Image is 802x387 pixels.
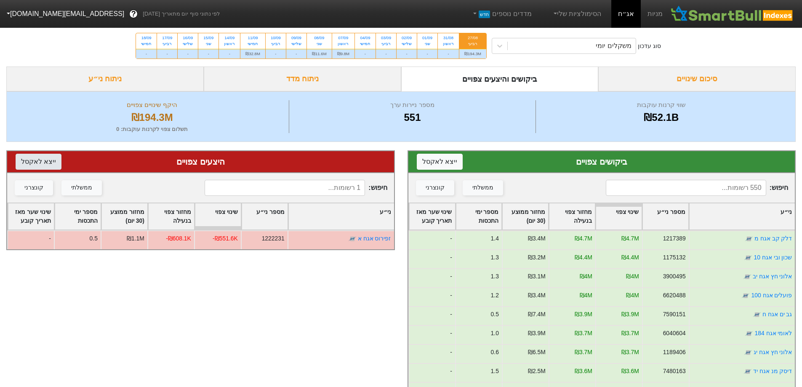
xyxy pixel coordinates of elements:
div: 10/09 [271,35,281,41]
div: - [157,49,177,59]
div: 1.4 [490,234,498,243]
div: 01/09 [422,35,432,41]
div: 14/09 [224,35,235,41]
div: ביקושים צפויים [417,155,787,168]
div: Toggle SortBy [456,203,502,230]
div: שני [422,41,432,47]
button: ייצא לאקסל [16,154,61,170]
div: ₪4.7M [574,234,592,243]
div: -₪551.6K [213,234,238,243]
div: Toggle SortBy [642,203,688,230]
div: ראשון [443,41,454,47]
div: ₪3.4M [528,234,545,243]
div: חמישי [141,41,152,47]
div: 7590151 [663,310,685,319]
div: - [408,306,455,325]
a: זפירוס אגח א [358,235,391,242]
a: דיסק מנ אגח יד [753,368,792,374]
div: ₪3.6M [621,367,639,376]
span: חדש [479,11,490,18]
img: tase link [743,272,751,281]
div: 1.5 [490,367,498,376]
div: - [286,49,306,59]
div: חמישי [245,41,260,47]
div: היקף שינויים צפויים [17,100,287,110]
div: 7480163 [663,367,685,376]
img: tase link [745,329,753,338]
div: ₪3.7M [574,348,592,357]
div: ראשון [224,41,235,47]
img: tase link [348,235,357,243]
div: ₪1.1M [127,234,144,243]
div: ₪3.7M [574,329,592,338]
div: Toggle SortBy [409,203,455,230]
div: Toggle SortBy [689,203,795,230]
div: ₪3.7M [621,329,639,338]
div: ₪194.3M [459,49,486,59]
div: ₪3.1M [528,272,545,281]
div: 1.3 [490,253,498,262]
div: - [408,230,455,249]
div: ראשון [337,41,349,47]
input: 550 רשומות... [606,180,766,196]
div: שווי קרנות עוקבות [538,100,785,110]
img: tase link [744,235,753,243]
div: 11/09 [245,35,260,41]
input: 1 רשומות... [205,180,365,196]
div: Toggle SortBy [55,203,101,230]
div: היצעים צפויים [16,155,386,168]
div: 3900495 [663,272,685,281]
div: 0.5 [490,310,498,319]
div: ₪4M [626,272,639,281]
div: ₪3.7M [621,348,639,357]
div: רביעי [464,41,481,47]
div: ₪4.4M [621,253,639,262]
div: ₪3.9M [574,310,592,319]
div: ממשלתי [71,183,92,192]
div: 16/09 [183,35,193,41]
div: 09/09 [291,35,301,41]
img: tase link [743,367,751,376]
div: חמישי [360,41,370,47]
div: - [355,49,376,59]
button: ממשלתי [463,180,503,195]
div: Toggle SortBy [288,203,394,230]
div: ₪4M [579,272,592,281]
span: חיפוש : [205,180,387,196]
div: ₪6.5M [528,348,545,357]
div: ניתוח מדד [204,67,401,91]
div: ₪32.8M [240,49,265,59]
div: 15/09 [203,35,213,41]
a: אלוני חץ אגח יג [753,349,792,355]
div: - [178,49,198,59]
div: - [408,287,455,306]
div: 27/08 [464,35,481,41]
div: 17/09 [162,35,172,41]
div: Toggle SortBy [502,203,548,230]
div: 04/09 [360,35,370,41]
div: - [219,49,240,59]
div: - [408,268,455,287]
div: 1222231 [262,234,285,243]
div: ממשלתי [472,183,493,192]
div: - [376,49,396,59]
a: לאומי אגח 184 [754,330,792,336]
a: גב ים אגח ח [762,311,792,318]
div: Toggle SortBy [148,203,194,230]
div: ₪194.3M [17,110,287,125]
div: ₪4.4M [574,253,592,262]
div: סוג עדכון [638,42,661,51]
div: ₪11.6M [307,49,332,59]
img: tase link [752,310,761,319]
div: - [408,363,455,382]
div: - [136,49,157,59]
div: 551 [291,110,533,125]
div: 0.5 [90,234,98,243]
div: שלישי [183,41,193,47]
div: ₪3.9M [528,329,545,338]
div: 6040604 [663,329,685,338]
a: מדדים נוספיםחדש [468,5,535,22]
div: קונצרני [24,183,43,192]
div: 03/09 [381,35,391,41]
div: ₪3.2M [528,253,545,262]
